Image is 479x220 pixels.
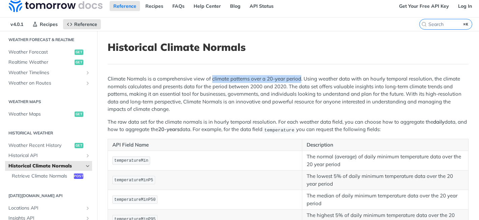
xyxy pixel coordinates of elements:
[40,21,58,27] span: Recipes
[74,21,97,27] span: Reference
[85,163,90,169] button: Hide subpages for Historical Climate Normals
[75,143,83,148] span: get
[75,60,83,65] span: get
[8,80,83,87] span: Weather on Routes
[108,118,469,134] p: The raw data set for the climate normals is in hourly temporal resolution. For each weather data ...
[462,21,470,28] kbd: ⌘K
[190,1,225,11] a: Help Center
[5,193,92,199] h2: [DATE][DOMAIN_NAME] API
[307,192,464,207] p: The median of daily minimum temperature data over the 20 year period
[29,19,61,29] a: Recipes
[5,78,92,88] a: Weather on RoutesShow subpages for Weather on Routes
[8,205,83,212] span: Locations API
[142,1,167,11] a: Recipes
[169,1,188,11] a: FAQs
[158,126,179,132] strong: 20-years
[5,109,92,119] a: Weather Mapsget
[7,19,27,29] span: v4.0.1
[5,99,92,105] h2: Weather Maps
[8,69,83,76] span: Weather Timelines
[114,197,156,202] span: temperatureMinP50
[74,174,83,179] span: post
[110,1,140,11] a: Reference
[8,59,73,66] span: Realtime Weather
[395,1,453,11] a: Get Your Free API Key
[433,119,445,125] strong: daily
[454,1,476,11] a: Log In
[85,206,90,211] button: Show subpages for Locations API
[112,141,298,149] p: API Field Name
[85,81,90,86] button: Show subpages for Weather on Routes
[8,111,73,118] span: Weather Maps
[226,1,244,11] a: Blog
[108,75,469,113] p: Climate Normals is a comprehensive view of climate patterns over a 20-year period. Using weather ...
[307,153,464,168] p: The normal (average) of daily minimum temperature data over the 20 year period
[75,112,83,117] span: get
[5,151,92,161] a: Historical APIShow subpages for Historical API
[8,163,83,169] span: Historical Climate Normals
[5,161,92,171] a: Historical Climate NormalsHide subpages for Historical Climate Normals
[114,178,153,183] span: temperatureMinP5
[421,22,427,27] svg: Search
[5,57,92,67] a: Realtime Weatherget
[8,142,73,149] span: Weather Recent History
[108,41,469,53] h1: Historical Climate Normals
[5,47,92,57] a: Weather Forecastget
[8,171,92,181] a: Retrieve Climate Normalspost
[114,158,148,163] span: temperatureMin
[5,130,92,136] h2: Historical Weather
[5,37,92,43] h2: Weather Forecast & realtime
[12,173,72,180] span: Retrieve Climate Normals
[246,1,277,11] a: API Status
[5,140,92,151] a: Weather Recent Historyget
[264,127,294,132] span: temperature
[5,68,92,78] a: Weather TimelinesShow subpages for Weather Timelines
[307,141,464,149] p: Description
[63,19,101,29] a: Reference
[307,172,464,188] p: The lowest 5% of daily minimum temperature data over the 20 year period
[75,50,83,55] span: get
[5,203,92,213] a: Locations APIShow subpages for Locations API
[85,70,90,75] button: Show subpages for Weather Timelines
[8,49,73,56] span: Weather Forecast
[85,153,90,158] button: Show subpages for Historical API
[8,152,83,159] span: Historical API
